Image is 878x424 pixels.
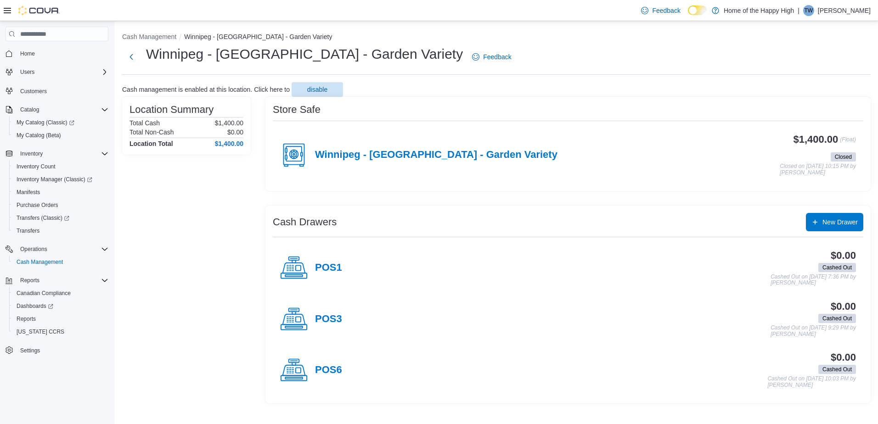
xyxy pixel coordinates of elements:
[13,313,39,324] a: Reports
[17,345,108,356] span: Settings
[2,243,112,256] button: Operations
[2,344,112,357] button: Settings
[129,140,173,147] h4: Location Total
[13,212,73,223] a: Transfers (Classic)
[129,104,214,115] h3: Location Summary
[17,227,39,234] span: Transfers
[20,277,39,284] span: Reports
[122,48,141,66] button: Next
[17,345,44,356] a: Settings
[818,5,871,16] p: [PERSON_NAME]
[20,245,47,253] span: Operations
[13,161,108,172] span: Inventory Count
[17,86,51,97] a: Customers
[17,148,46,159] button: Inventory
[798,5,799,16] p: |
[483,52,511,61] span: Feedback
[17,104,43,115] button: Catalog
[831,250,856,261] h3: $0.00
[20,50,35,57] span: Home
[13,326,68,337] a: [US_STATE] CCRS
[122,33,176,40] button: Cash Management
[9,325,112,338] button: [US_STATE] CCRS
[17,104,108,115] span: Catalog
[13,301,57,312] a: Dashboards
[315,313,342,325] h4: POS3
[17,119,74,126] span: My Catalog (Classic)
[122,86,290,93] p: Cash management is enabled at this location. Click here to
[122,32,871,43] nav: An example of EuiBreadcrumbs
[17,244,108,255] span: Operations
[129,128,174,136] h6: Total Non-Cash
[13,225,43,236] a: Transfers
[315,262,342,274] h4: POS1
[818,314,856,323] span: Cashed Out
[9,186,112,199] button: Manifests
[822,218,858,227] span: New Drawer
[17,189,40,196] span: Manifests
[146,45,463,63] h1: Winnipeg - [GEOGRAPHIC_DATA] - Garden Variety
[9,300,112,312] a: Dashboards
[13,257,67,268] a: Cash Management
[20,88,47,95] span: Customers
[9,212,112,224] a: Transfers (Classic)
[805,5,813,16] span: TW
[9,312,112,325] button: Reports
[20,347,40,354] span: Settings
[822,263,852,272] span: Cashed Out
[2,274,112,287] button: Reports
[2,84,112,97] button: Customers
[17,163,56,170] span: Inventory Count
[17,244,51,255] button: Operations
[18,6,60,15] img: Cova
[129,119,160,127] h6: Total Cash
[13,187,108,198] span: Manifests
[20,150,43,157] span: Inventory
[637,1,684,20] a: Feedback
[13,174,96,185] a: Inventory Manager (Classic)
[13,130,65,141] a: My Catalog (Beta)
[17,85,108,96] span: Customers
[13,200,108,211] span: Purchase Orders
[9,160,112,173] button: Inventory Count
[2,147,112,160] button: Inventory
[17,302,53,310] span: Dashboards
[17,328,64,335] span: [US_STATE] CCRS
[17,290,71,297] span: Canadian Compliance
[9,224,112,237] button: Transfers
[273,217,337,228] h3: Cash Drawers
[831,352,856,363] h3: $0.00
[688,6,707,15] input: Dark Mode
[13,301,108,312] span: Dashboards
[835,153,852,161] span: Closed
[831,301,856,312] h3: $0.00
[767,376,856,388] p: Cashed Out on [DATE] 10:03 PM by [PERSON_NAME]
[292,82,343,97] button: disable
[13,117,108,128] span: My Catalog (Classic)
[9,173,112,186] a: Inventory Manager (Classic)
[9,116,112,129] a: My Catalog (Classic)
[818,365,856,374] span: Cashed Out
[9,287,112,300] button: Canadian Compliance
[273,104,321,115] h3: Store Safe
[13,257,108,268] span: Cash Management
[17,67,108,78] span: Users
[17,48,108,59] span: Home
[17,148,108,159] span: Inventory
[9,129,112,142] button: My Catalog (Beta)
[13,161,59,172] a: Inventory Count
[13,200,62,211] a: Purchase Orders
[215,119,243,127] p: $1,400.00
[2,103,112,116] button: Catalog
[13,117,78,128] a: My Catalog (Classic)
[9,256,112,268] button: Cash Management
[780,163,856,176] p: Closed on [DATE] 10:15 PM by [PERSON_NAME]
[13,174,108,185] span: Inventory Manager (Classic)
[771,274,856,286] p: Cashed Out on [DATE] 7:36 PM by [PERSON_NAME]
[652,6,680,15] span: Feedback
[17,214,69,222] span: Transfers (Classic)
[818,263,856,272] span: Cashed Out
[17,275,108,286] span: Reports
[20,106,39,113] span: Catalog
